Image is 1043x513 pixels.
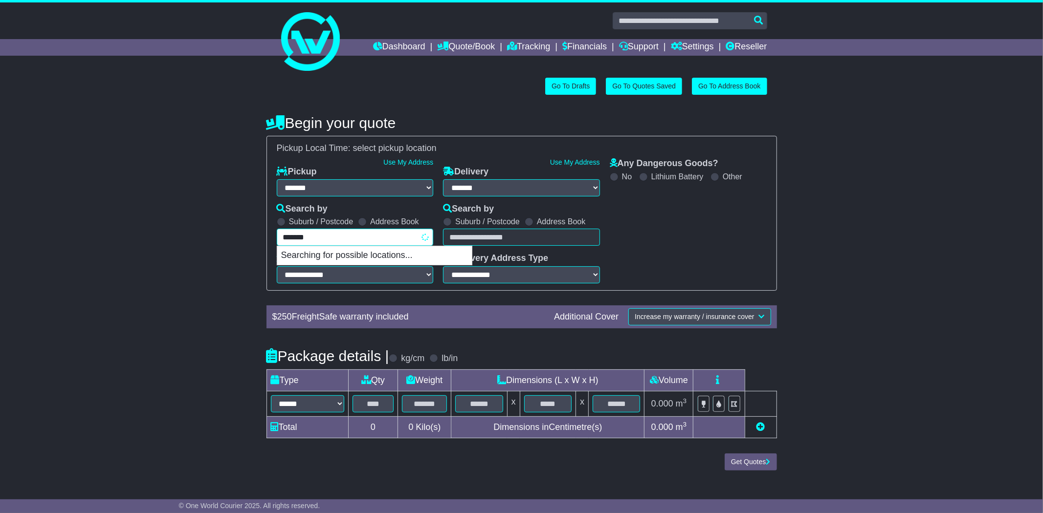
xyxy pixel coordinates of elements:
label: Other [723,172,742,181]
td: Dimensions in Centimetre(s) [451,417,644,438]
td: x [507,391,520,416]
td: 0 [348,417,398,438]
div: Pickup Local Time: [272,143,772,154]
a: Reseller [726,39,767,56]
a: Go To Drafts [545,78,596,95]
span: Increase my warranty / insurance cover [635,313,754,321]
span: m [676,422,687,432]
label: Search by [443,204,494,214]
div: Additional Cover [549,312,623,322]
a: Use My Address [550,158,600,166]
span: m [676,399,687,408]
a: Go To Quotes Saved [606,78,682,95]
td: Type [266,369,348,391]
td: Weight [398,369,451,391]
span: 0 [408,422,413,432]
label: Address Book [370,217,419,226]
button: Increase my warranty / insurance cover [628,308,771,325]
span: 0.000 [651,399,673,408]
label: Suburb / Postcode [455,217,520,226]
td: Total [266,417,348,438]
a: Financials [562,39,607,56]
a: Settings [671,39,714,56]
label: Lithium Battery [651,172,704,181]
sup: 3 [683,421,687,428]
td: Dimensions (L x W x H) [451,369,644,391]
a: Add new item [756,422,765,432]
label: lb/in [442,353,458,364]
td: Volume [644,369,693,391]
h4: Begin your quote [266,115,777,131]
button: Get Quotes [725,453,777,470]
span: select pickup location [353,143,437,153]
div: $ FreightSafe warranty included [267,312,550,322]
label: No [622,172,632,181]
sup: 3 [683,397,687,405]
label: Suburb / Postcode [289,217,354,226]
label: Delivery Address Type [443,253,548,264]
td: Kilo(s) [398,417,451,438]
span: 0.000 [651,422,673,432]
label: Pickup [277,167,317,177]
h4: Package details | [266,348,389,364]
td: x [576,391,589,416]
a: Support [619,39,659,56]
a: Use My Address [383,158,433,166]
p: Searching for possible locations... [277,246,472,265]
label: Search by [277,204,328,214]
a: Tracking [507,39,550,56]
label: Delivery [443,167,488,177]
span: 250 [277,312,292,321]
td: Qty [348,369,398,391]
label: Address Book [537,217,586,226]
span: © One World Courier 2025. All rights reserved. [179,502,320,510]
label: kg/cm [401,353,424,364]
a: Quote/Book [437,39,495,56]
a: Go To Address Book [692,78,767,95]
label: Any Dangerous Goods? [610,158,718,169]
a: Dashboard [373,39,425,56]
